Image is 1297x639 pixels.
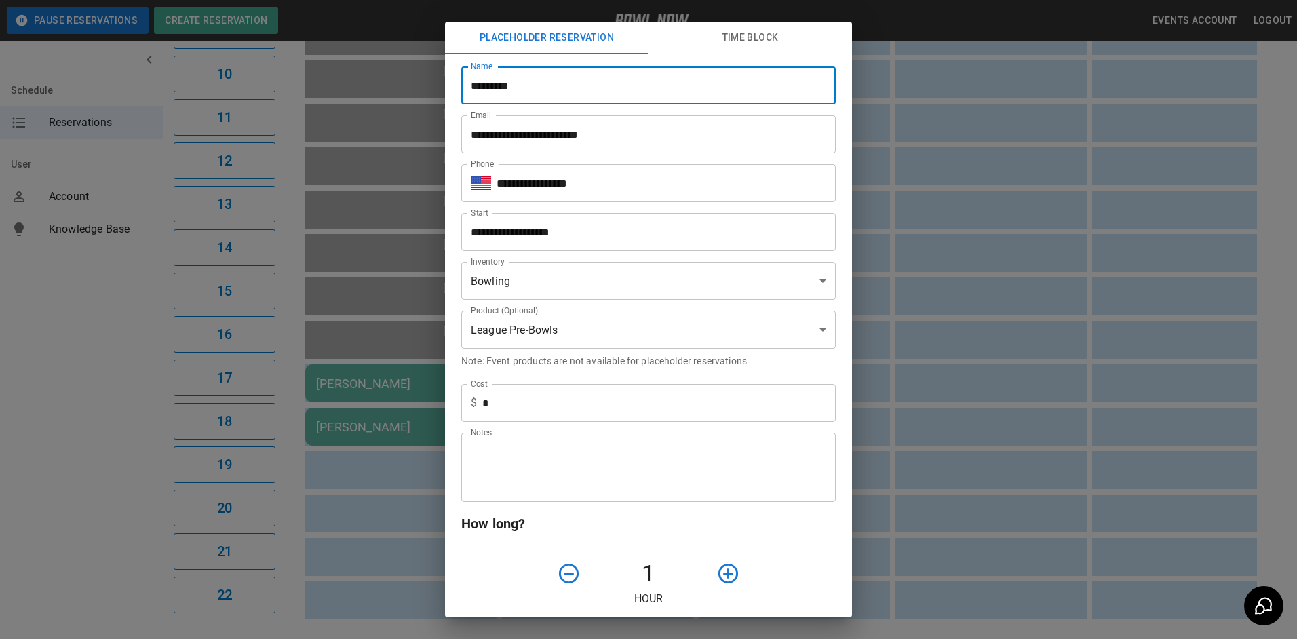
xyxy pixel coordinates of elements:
[461,262,836,300] div: Bowling
[461,213,826,251] input: Choose date, selected date is Sep 21, 2025
[471,207,488,218] label: Start
[586,560,711,588] h4: 1
[471,158,494,170] label: Phone
[461,513,836,535] h6: How long?
[461,354,836,368] p: Note: Event products are not available for placeholder reservations
[648,22,852,54] button: Time Block
[471,173,491,193] button: Select country
[461,311,836,349] div: League Pre-Bowls
[471,395,477,411] p: $
[445,22,648,54] button: Placeholder Reservation
[461,591,836,607] p: Hour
